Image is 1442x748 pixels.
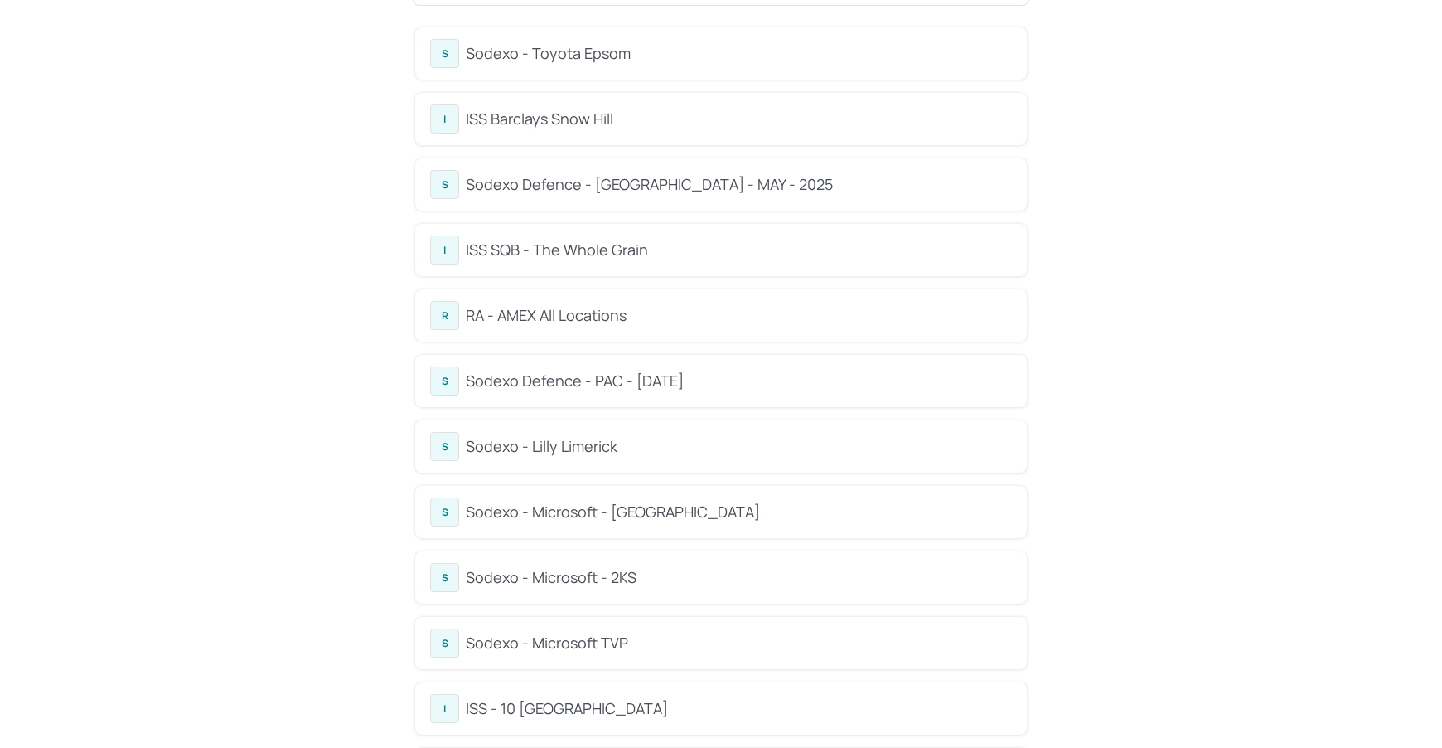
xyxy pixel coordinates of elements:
div: RA - AMEX All Locations [466,304,1012,327]
div: I [430,694,459,723]
div: S [430,563,459,592]
div: Sodexo - Microsoft TVP [466,632,1012,654]
div: S [430,39,459,68]
div: S [430,170,459,199]
div: ISS - 10 [GEOGRAPHIC_DATA] [466,697,1012,720]
div: S [430,498,459,527]
div: Sodexo Defence - [GEOGRAPHIC_DATA] - MAY - 2025 [466,173,1012,196]
div: ISS SQB - The Whole Grain [466,239,1012,261]
div: I [430,236,459,265]
div: S [430,629,459,658]
div: ISS Barclays Snow Hill [466,108,1012,130]
div: Sodexo - Lilly Limerick [466,435,1012,458]
div: R [430,301,459,330]
div: S [430,367,459,396]
div: Sodexo - Microsoft - [GEOGRAPHIC_DATA] [466,501,1012,523]
div: Sodexo - Toyota Epsom [466,42,1012,65]
div: Sodexo Defence - PAC - [DATE] [466,370,1012,392]
div: S [430,432,459,461]
div: Sodexo - Microsoft - 2KS [466,566,1012,589]
div: I [430,104,459,134]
